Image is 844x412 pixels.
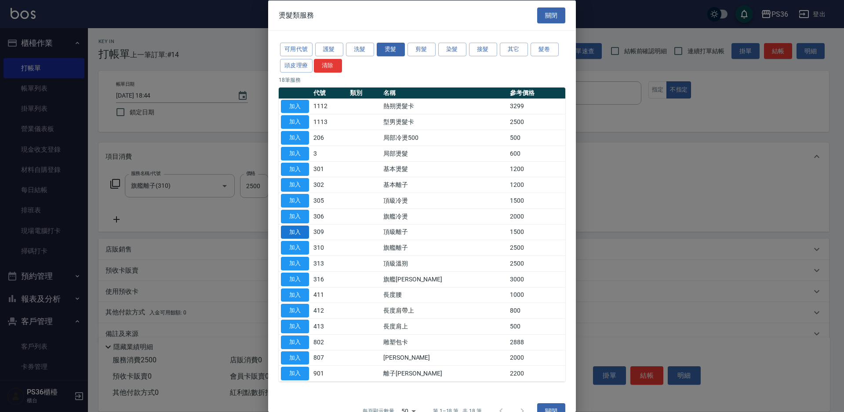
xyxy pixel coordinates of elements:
td: 301 [311,161,348,177]
td: 800 [508,303,565,318]
td: 302 [311,177,348,193]
button: 加入 [281,162,309,176]
button: 加入 [281,209,309,223]
td: 基本燙髮 [381,161,508,177]
button: 燙髮 [377,43,405,56]
button: 加入 [281,115,309,129]
td: 3299 [508,98,565,114]
td: 500 [508,318,565,334]
button: 其它 [500,43,528,56]
td: 313 [311,255,348,271]
td: 頂級溫朔 [381,255,508,271]
td: 802 [311,334,348,350]
td: 1200 [508,177,565,193]
td: 旗艦冷燙 [381,208,508,224]
button: 染髮 [438,43,466,56]
td: 305 [311,193,348,208]
td: 2000 [508,208,565,224]
td: 長度肩帶上 [381,303,508,318]
td: 型男燙髮卡 [381,114,508,130]
td: 2200 [508,365,565,381]
td: 2500 [508,240,565,255]
td: 1000 [508,287,565,303]
button: 洗髮 [346,43,374,56]
p: 18 筆服務 [279,76,565,84]
td: 500 [508,130,565,146]
td: 1112 [311,98,348,114]
td: 1200 [508,161,565,177]
td: 807 [311,350,348,366]
button: 加入 [281,225,309,239]
td: 熱朔燙髮卡 [381,98,508,114]
td: 1113 [311,114,348,130]
td: 310 [311,240,348,255]
td: 1500 [508,224,565,240]
td: 旗艦離子 [381,240,508,255]
button: 接髮 [469,43,497,56]
td: 412 [311,303,348,318]
button: 加入 [281,320,309,333]
button: 加入 [281,367,309,380]
td: 309 [311,224,348,240]
button: 護髮 [315,43,343,56]
td: 2888 [508,334,565,350]
td: 雕塑包卡 [381,334,508,350]
td: 2000 [508,350,565,366]
td: 局部燙髮 [381,146,508,161]
button: 加入 [281,146,309,160]
th: 參考價格 [508,87,565,98]
td: 901 [311,365,348,381]
td: 2500 [508,255,565,271]
button: 加入 [281,272,309,286]
span: 燙髮類服務 [279,11,314,19]
td: 2500 [508,114,565,130]
button: 加入 [281,288,309,302]
td: 411 [311,287,348,303]
td: 3000 [508,271,565,287]
td: 413 [311,318,348,334]
td: 旗艦[PERSON_NAME] [381,271,508,287]
td: 局部冷燙500 [381,130,508,146]
button: 剪髮 [407,43,436,56]
button: 加入 [281,131,309,145]
button: 加入 [281,194,309,208]
td: [PERSON_NAME] [381,350,508,366]
td: 306 [311,208,348,224]
td: 長度腰 [381,287,508,303]
button: 髮卷 [531,43,559,56]
td: 離子[PERSON_NAME] [381,365,508,381]
th: 名稱 [381,87,508,98]
td: 長度肩上 [381,318,508,334]
button: 加入 [281,178,309,192]
td: 206 [311,130,348,146]
button: 加入 [281,304,309,317]
button: 加入 [281,335,309,349]
td: 600 [508,146,565,161]
button: 可用代號 [280,43,313,56]
td: 基本離子 [381,177,508,193]
td: 頂級冷燙 [381,193,508,208]
td: 3 [311,146,348,161]
td: 頂級離子 [381,224,508,240]
td: 1500 [508,193,565,208]
button: 加入 [281,351,309,365]
button: 頭皮理療 [280,58,313,72]
button: 關閉 [537,7,565,23]
th: 類別 [348,87,381,98]
button: 清除 [314,58,342,72]
td: 316 [311,271,348,287]
th: 代號 [311,87,348,98]
button: 加入 [281,99,309,113]
button: 加入 [281,257,309,270]
button: 加入 [281,241,309,255]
